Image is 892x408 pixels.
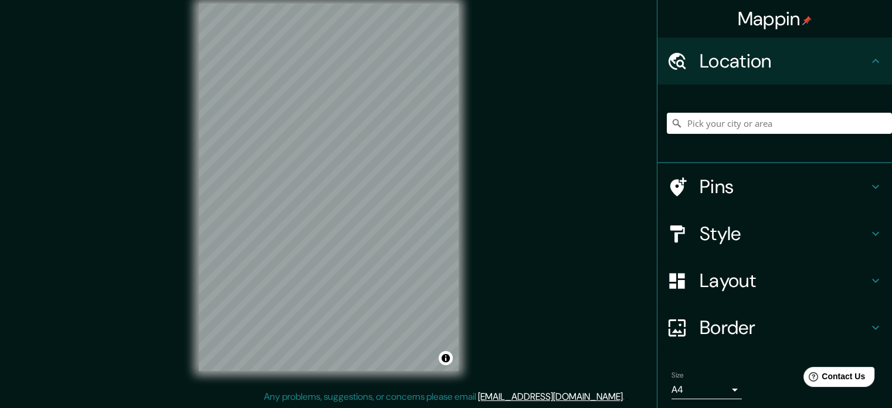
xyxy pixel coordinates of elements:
div: . [626,390,629,404]
div: Pins [657,163,892,210]
button: Toggle attribution [439,351,453,365]
h4: Pins [700,175,869,198]
h4: Mappin [738,7,812,31]
div: Location [657,38,892,85]
iframe: Help widget launcher [788,362,879,395]
div: A4 [671,380,742,399]
div: Layout [657,257,892,304]
p: Any problems, suggestions, or concerns please email . [264,390,625,404]
h4: Border [700,316,869,339]
input: Pick your city or area [667,113,892,134]
a: [EMAIL_ADDRESS][DOMAIN_NAME] [478,390,623,403]
canvas: Map [199,4,459,371]
h4: Layout [700,269,869,292]
h4: Location [700,49,869,73]
img: pin-icon.png [802,16,812,25]
h4: Style [700,222,869,245]
div: Border [657,304,892,351]
div: Style [657,210,892,257]
div: . [625,390,626,404]
label: Size [671,370,684,380]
